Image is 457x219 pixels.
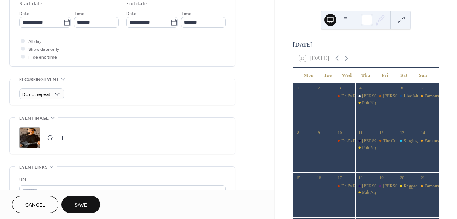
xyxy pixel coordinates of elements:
[399,175,405,180] div: 20
[316,85,322,91] div: 2
[376,138,397,144] div: The Colton Sisters Live at The Lodge!
[61,196,100,213] button: Save
[337,130,342,135] div: 10
[376,183,397,189] div: Wylie Harold Live on the Patio
[28,53,57,61] span: Hide end time
[318,68,337,83] div: Tue
[181,10,191,18] span: Time
[378,130,384,135] div: 12
[418,138,439,144] div: Famous Sunday Brunch Buffet
[295,175,301,180] div: 15
[399,130,405,135] div: 13
[362,138,431,144] div: [PERSON_NAME] Live at Pub Night
[362,183,433,189] div: [PERSON_NAME] Live at Pub Night!
[126,10,136,18] span: Date
[19,10,29,18] span: Date
[22,90,50,99] span: Do not repeat
[378,175,384,180] div: 19
[341,183,371,189] div: Dr J's Rib Night
[413,68,433,83] div: Sun
[397,183,418,189] div: Reggae Sunsplash Food & Music Festival
[355,138,376,144] div: Bob Butcher Live at Pub Night
[356,68,376,83] div: Thu
[28,38,41,46] span: All day
[420,130,426,135] div: 14
[19,163,47,171] span: Event links
[383,183,451,189] div: [PERSON_NAME] Live on the Patio
[337,85,342,91] div: 3
[337,175,342,180] div: 17
[75,201,87,209] span: Save
[335,138,355,144] div: Dr J's Rib Night
[358,130,363,135] div: 11
[299,68,318,83] div: Mon
[397,138,418,144] div: Singing For SickKids Annual Concert Fundraiser
[362,93,431,99] div: [PERSON_NAME] Live at Pub Night
[418,183,439,189] div: Famous Sunday Brunch Buffet
[25,201,45,209] span: Cancel
[28,46,59,53] span: Show date only
[335,93,355,99] div: Dr J's Rib Night
[293,40,439,49] div: [DATE]
[358,85,363,91] div: 4
[19,176,224,184] div: URL
[355,183,376,189] div: Bradley McAree Live at Pub Night!
[362,189,400,196] div: Pub Night Thursdays
[74,10,84,18] span: Time
[355,144,376,151] div: Pub Night Thursdays
[19,127,40,148] div: ;
[295,85,301,91] div: 1
[420,85,426,91] div: 7
[355,100,376,106] div: Pub Night Thursdays
[358,175,363,180] div: 18
[362,144,400,151] div: Pub Night Thursdays
[397,93,418,99] div: Live Music with Camilo Restrepo
[378,85,384,91] div: 5
[394,68,414,83] div: Sat
[355,189,376,196] div: Pub Night Thursdays
[337,68,356,83] div: Wed
[19,76,59,84] span: Recurring event
[316,130,322,135] div: 9
[375,68,394,83] div: Fri
[399,85,405,91] div: 6
[362,100,400,106] div: Pub Night Thursdays
[335,183,355,189] div: Dr J's Rib Night
[295,130,301,135] div: 8
[383,93,451,99] div: [PERSON_NAME] Live on the Patio
[341,138,371,144] div: Dr J's Rib Night
[355,93,376,99] div: Jake Dudas Live at Pub Night
[12,196,58,213] button: Cancel
[341,93,371,99] div: Dr J's Rib Night
[376,93,397,99] div: Lizeh Basciano Live on the Patio
[19,114,49,122] span: Event image
[418,93,439,99] div: Famous Sunday Brunch Buffet
[316,175,322,180] div: 16
[420,175,426,180] div: 21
